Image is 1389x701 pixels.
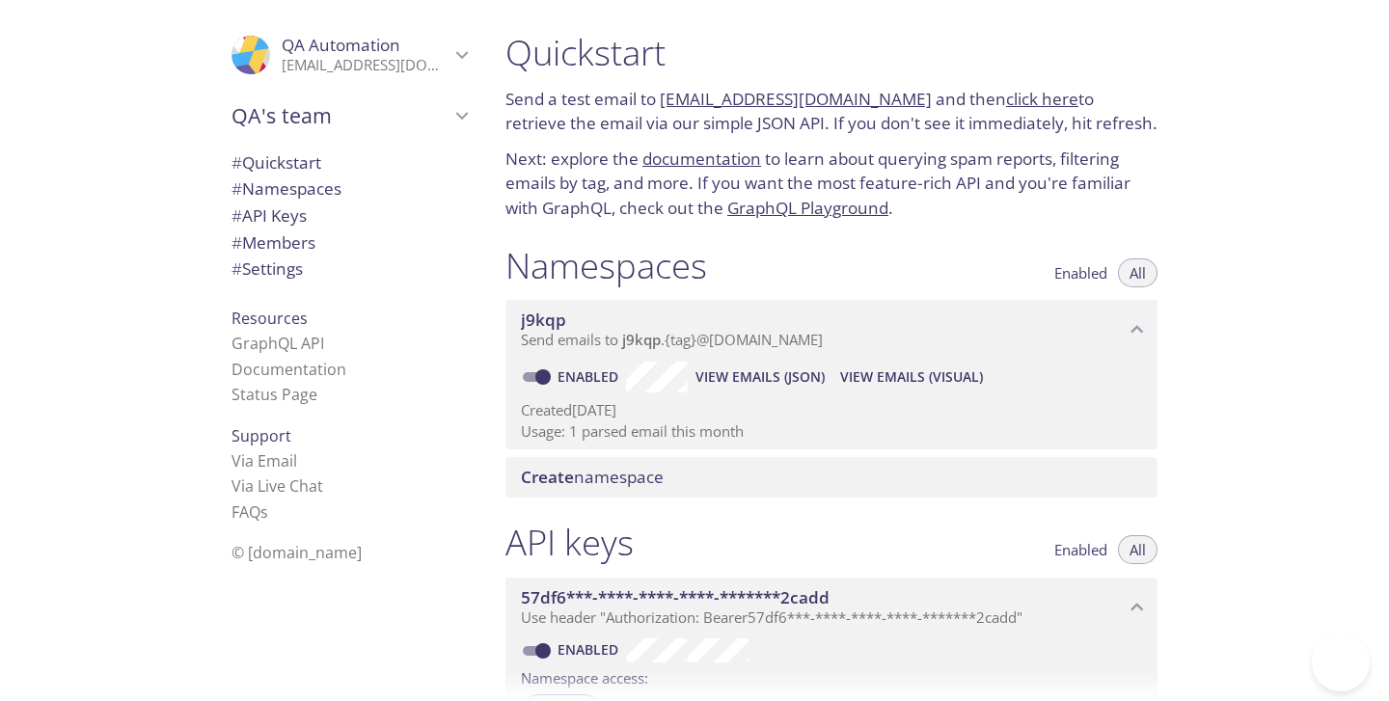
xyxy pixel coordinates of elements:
[1006,88,1078,110] a: click here
[231,204,307,227] span: API Keys
[231,151,321,174] span: Quickstart
[231,102,449,129] span: QA's team
[688,362,832,392] button: View Emails (JSON)
[555,367,626,386] a: Enabled
[505,457,1157,498] div: Create namespace
[505,31,1157,74] h1: Quickstart
[231,425,291,446] span: Support
[521,421,1142,442] p: Usage: 1 parsed email this month
[1118,535,1157,564] button: All
[505,300,1157,360] div: j9kqp namespace
[1118,258,1157,287] button: All
[231,542,362,563] span: © [DOMAIN_NAME]
[216,23,482,87] div: QA Automation
[505,147,1157,221] p: Next: explore the to learn about querying spam reports, filtering emails by tag, and more. If you...
[231,204,242,227] span: #
[231,308,308,329] span: Resources
[660,88,932,110] a: [EMAIL_ADDRESS][DOMAIN_NAME]
[1312,634,1370,691] iframe: Help Scout Beacon - Open
[840,365,983,389] span: View Emails (Visual)
[642,148,761,170] a: documentation
[231,450,297,472] a: Via Email
[505,87,1157,136] p: Send a test email to and then to retrieve the email via our simple JSON API. If you don't see it ...
[216,256,482,283] div: Team Settings
[231,231,242,254] span: #
[1043,535,1119,564] button: Enabled
[521,330,823,349] span: Send emails to . {tag} @[DOMAIN_NAME]
[622,330,661,349] span: j9kqp
[832,362,991,392] button: View Emails (Visual)
[216,229,482,256] div: Members
[695,365,825,389] span: View Emails (JSON)
[231,257,242,280] span: #
[231,501,268,523] a: FAQ
[231,177,242,200] span: #
[216,91,482,141] div: QA's team
[216,202,482,229] div: API Keys
[282,56,449,75] p: [EMAIL_ADDRESS][DOMAIN_NAME]
[216,175,482,202] div: Namespaces
[231,257,303,280] span: Settings
[231,333,324,354] a: GraphQL API
[282,34,400,56] span: QA Automation
[231,384,317,405] a: Status Page
[505,244,707,287] h1: Namespaces
[727,197,888,219] a: GraphQL Playground
[216,149,482,176] div: Quickstart
[231,177,341,200] span: Namespaces
[521,466,664,488] span: namespace
[1043,258,1119,287] button: Enabled
[521,466,574,488] span: Create
[231,359,346,380] a: Documentation
[231,231,315,254] span: Members
[231,151,242,174] span: #
[521,662,648,690] label: Namespace access:
[521,309,566,331] span: j9kqp
[521,400,1142,420] p: Created [DATE]
[231,475,323,497] a: Via Live Chat
[260,501,268,523] span: s
[555,640,626,659] a: Enabled
[505,521,634,564] h1: API keys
